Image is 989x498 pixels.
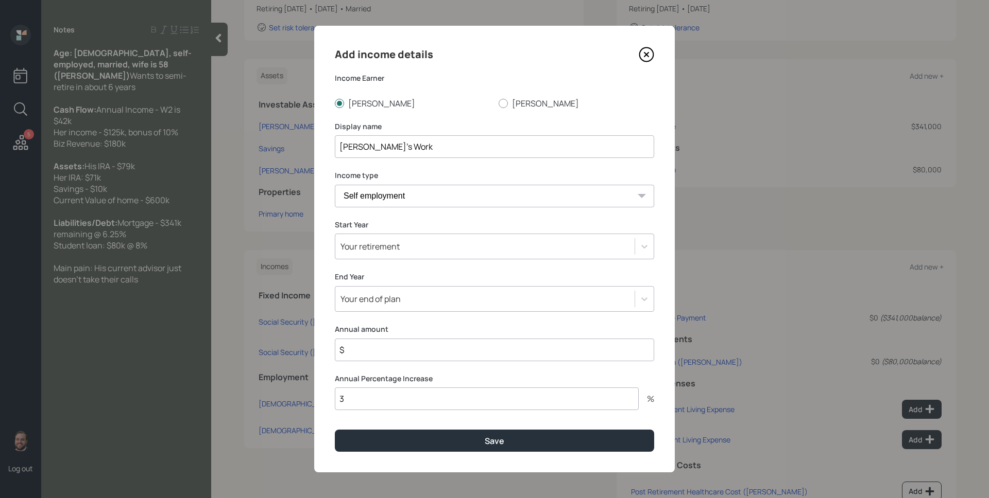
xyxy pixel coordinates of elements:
div: % [639,395,654,403]
div: Your end of plan [340,293,401,305]
label: Income Earner [335,73,654,83]
button: Save [335,430,654,452]
h4: Add income details [335,46,433,63]
div: Your retirement [340,241,400,252]
div: Save [485,435,504,447]
label: Start Year [335,220,654,230]
label: Display name [335,121,654,132]
label: End Year [335,272,654,282]
label: [PERSON_NAME] [499,98,654,109]
label: Annual amount [335,324,654,334]
label: Income type [335,170,654,181]
label: Annual Percentage Increase [335,373,654,384]
label: [PERSON_NAME] [335,98,490,109]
